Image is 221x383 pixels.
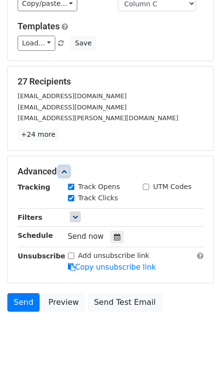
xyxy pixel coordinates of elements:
iframe: Chat Widget [172,336,221,383]
h5: 27 Recipients [18,76,203,87]
a: Copy unsubscribe link [68,263,156,272]
small: [EMAIL_ADDRESS][PERSON_NAME][DOMAIN_NAME] [18,114,178,122]
strong: Unsubscribe [18,252,66,260]
button: Save [70,36,96,51]
a: Preview [42,293,85,312]
label: Track Opens [78,182,120,192]
a: +24 more [18,128,59,141]
span: Send now [68,232,104,241]
small: [EMAIL_ADDRESS][DOMAIN_NAME] [18,104,127,111]
h5: Advanced [18,166,203,177]
strong: Tracking [18,183,50,191]
strong: Filters [18,213,43,221]
strong: Schedule [18,232,53,239]
small: [EMAIL_ADDRESS][DOMAIN_NAME] [18,92,127,100]
a: Load... [18,36,55,51]
a: Send [7,293,40,312]
label: UTM Codes [153,182,191,192]
label: Track Clicks [78,193,118,203]
a: Templates [18,21,60,31]
a: Send Test Email [88,293,162,312]
label: Add unsubscribe link [78,251,150,261]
